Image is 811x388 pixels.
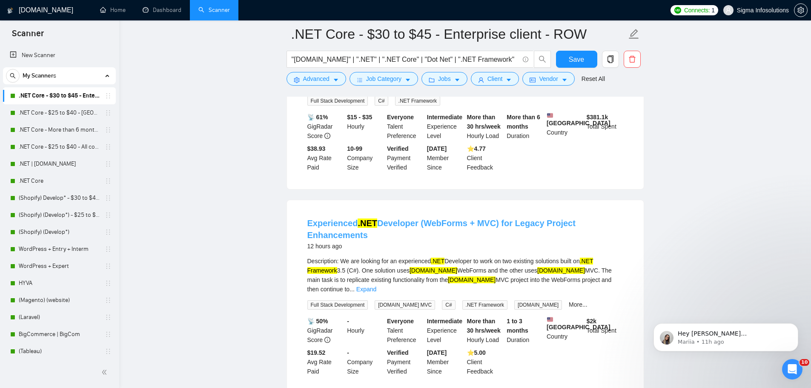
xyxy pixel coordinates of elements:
[569,301,587,308] a: More...
[425,348,465,376] div: Member Since
[674,7,681,14] img: upwork-logo.png
[307,241,623,251] div: 12 hours ago
[19,121,100,138] a: .NET Core - More than 6 months of work
[287,72,346,86] button: settingAdvancedcaret-down
[375,96,388,106] span: C#
[794,7,808,14] a: setting
[105,263,112,270] span: holder
[385,112,425,141] div: Talent Preference
[291,23,627,45] input: Scanner name...
[105,109,112,116] span: holder
[105,297,112,304] span: holder
[19,190,100,207] a: (Shopify) Develop* - $30 to $45 Enterprise
[306,112,346,141] div: GigRadar Score
[387,318,414,325] b: Everyone
[427,114,462,121] b: Intermediate
[471,72,519,86] button: userClientcaret-down
[19,343,100,360] a: (Tableau)
[375,300,435,310] span: [DOMAIN_NAME] MVC
[539,74,558,83] span: Vendor
[357,77,363,83] span: bars
[465,144,505,172] div: Client Feedback
[438,74,451,83] span: Jobs
[5,27,51,45] span: Scanner
[198,6,230,14] a: searchScanner
[462,300,507,310] span: .NET Framework
[19,275,100,292] a: HYVA
[292,54,519,65] input: Search Freelance Jobs...
[10,47,109,64] a: New Scanner
[19,258,100,275] a: WordPress + Expert
[427,349,447,356] b: [DATE]
[782,359,802,379] iframe: Intercom live chat
[19,87,100,104] a: .NET Core - $30 to $45 - Enterprise client - ROW
[19,155,100,172] a: .NET | [DOMAIN_NAME]
[19,172,100,190] a: .NET Core
[19,326,100,343] a: BigCommerce | BigCom
[467,349,486,356] b: ⭐️ 5.00
[465,112,505,141] div: Hourly Load
[467,114,501,130] b: More than 30 hrs/week
[585,112,625,141] div: Total Spent
[725,7,731,13] span: user
[6,73,19,79] span: search
[7,4,13,17] img: logo
[303,74,330,83] span: Advanced
[547,112,610,126] b: [GEOGRAPHIC_DATA]
[467,145,486,152] b: ⭐️ 4.77
[333,77,339,83] span: caret-down
[307,349,326,356] b: $19.52
[105,212,112,218] span: holder
[427,145,447,152] b: [DATE]
[19,224,100,241] a: (Shopify) (Develop*)
[19,292,100,309] a: (Magento) (website)
[442,300,455,310] span: C#
[345,112,385,141] div: Hourly
[358,218,377,228] mark: .NET
[345,316,385,345] div: Hourly
[356,286,376,293] a: Expand
[105,92,112,99] span: holder
[425,316,465,345] div: Experience Level
[105,331,112,338] span: holder
[385,348,425,376] div: Payment Verified
[19,138,100,155] a: .NET Core - $25 to $40 - All continents
[641,305,811,365] iframe: Intercom notifications message
[431,258,444,264] mark: .NET
[522,72,574,86] button: idcardVendorcaret-down
[395,96,440,106] span: .NET Framework
[507,114,540,130] b: More than 6 months
[624,51,641,68] button: delete
[465,316,505,345] div: Hourly Load
[478,77,484,83] span: user
[350,72,418,86] button: barsJob Categorycaret-down
[19,309,100,326] a: (Laravel)
[582,74,605,83] a: Reset All
[547,316,553,322] img: 🇺🇸
[624,55,640,63] span: delete
[307,267,337,274] mark: Framework
[587,114,608,121] b: $ 381.1k
[387,349,409,356] b: Verified
[523,57,528,62] span: info-circle
[385,144,425,172] div: Payment Verified
[448,276,496,283] mark: [DOMAIN_NAME]
[307,318,328,325] b: 📡 50%
[105,161,112,167] span: holder
[23,67,56,84] span: My Scanners
[324,133,330,139] span: info-circle
[545,316,585,345] div: Country
[425,144,465,172] div: Member Since
[556,51,597,68] button: Save
[100,6,126,14] a: homeHome
[569,54,584,65] span: Save
[580,258,593,264] mark: .NET
[562,77,567,83] span: caret-down
[537,267,585,274] mark: [DOMAIN_NAME]
[19,241,100,258] a: WordPress + Entry + Interm
[6,69,20,83] button: search
[547,112,553,118] img: 🇺🇸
